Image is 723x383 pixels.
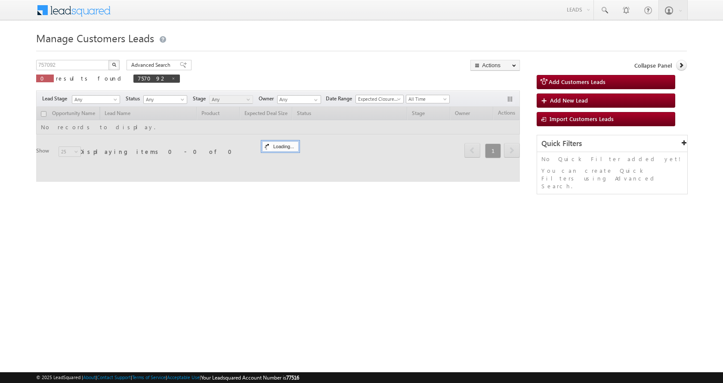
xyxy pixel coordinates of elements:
span: 0 [40,75,49,82]
span: Manage Customers Leads [36,31,154,45]
span: Date Range [326,95,355,103]
span: Add New Lead [550,97,588,104]
div: Quick Filters [537,135,687,152]
span: Lead Stage [42,95,71,103]
span: Stage [193,95,209,103]
img: Search [112,62,116,67]
span: Owner [259,95,277,103]
span: results found [56,75,124,82]
a: Acceptable Use [167,374,200,380]
a: Any [143,95,187,104]
span: Import Customers Leads [550,115,614,122]
a: All Time [406,95,450,103]
span: 77516 [286,374,299,381]
p: You can create Quick Filters using Advanced Search. [541,167,683,190]
span: Expected Closure Date [356,95,401,103]
a: Show All Items [309,96,320,104]
span: Status [126,95,143,103]
span: 757092 [138,75,167,82]
span: Any [72,96,117,103]
span: Any [210,96,250,103]
a: Contact Support [97,374,131,380]
span: Your Leadsquared Account Number is [201,374,299,381]
a: Any [72,95,120,104]
span: Add Customers Leads [549,78,606,85]
button: Actions [470,60,520,71]
a: Any [209,95,253,104]
span: © 2025 LeadSquared | | | | | [36,374,299,382]
span: Any [144,96,185,103]
div: Loading... [262,141,299,152]
a: Terms of Service [132,374,166,380]
span: Advanced Search [131,61,173,69]
span: Collapse Panel [634,62,672,69]
span: All Time [406,95,447,103]
a: Expected Closure Date [355,95,404,103]
p: No Quick Filter added yet! [541,155,683,163]
input: Type to Search [277,95,321,104]
a: About [83,374,96,380]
